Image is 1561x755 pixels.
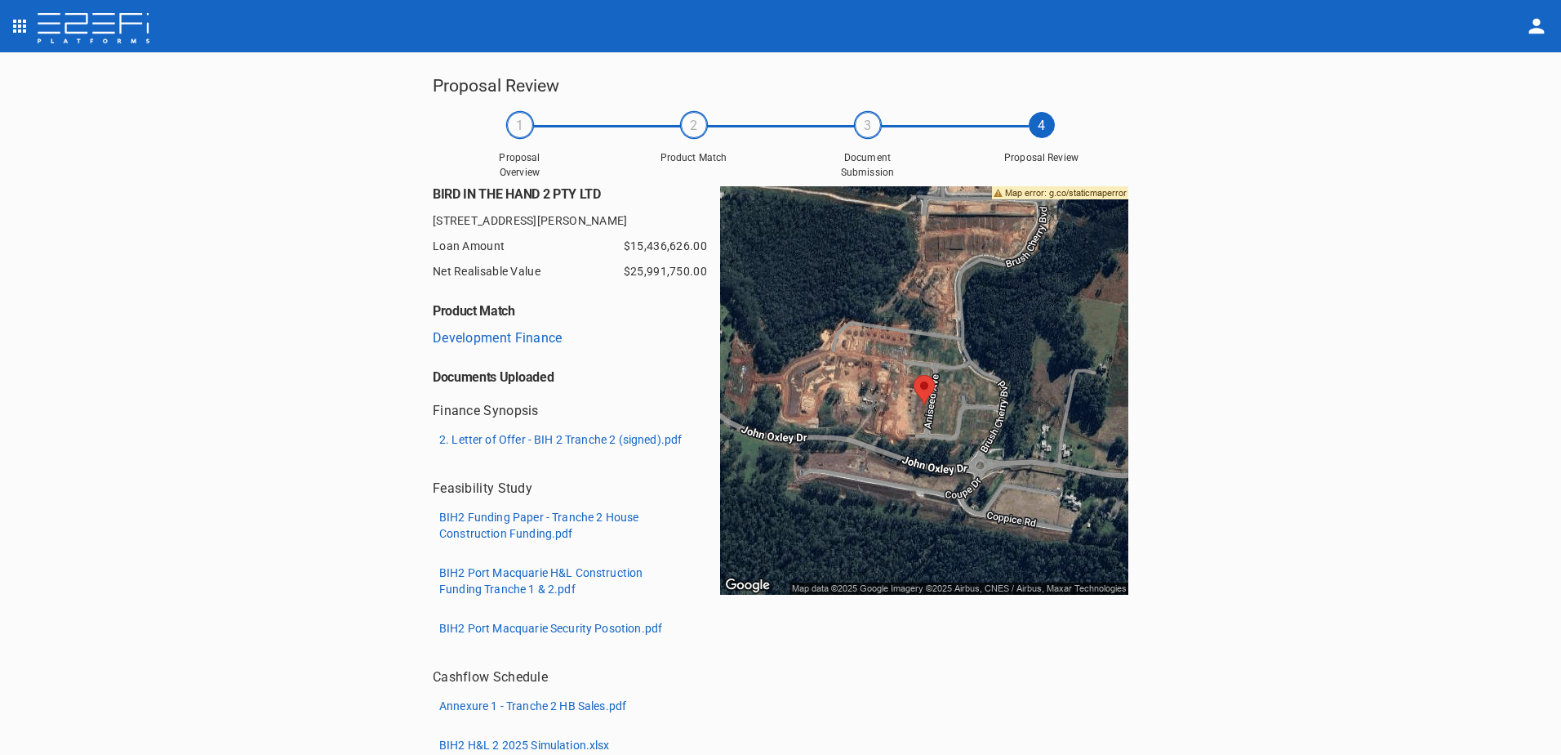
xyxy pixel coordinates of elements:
span: Net Realisable Value [433,262,681,281]
a: Development Finance [433,330,563,346]
p: Feasibility Study [433,479,532,498]
p: 2. Letter of Offer - BIH 2 Tranche 2 (signed).pdf [439,431,682,448]
h6: Documents Uploaded [433,357,720,385]
span: $25,991,750.00 [624,262,707,281]
h5: Proposal Review [433,72,1128,100]
h6: Product Match [433,291,720,319]
span: Proposal Review [1001,151,1083,165]
span: Proposal Overview [479,151,561,179]
p: BIH2 Funding Paper - Tranche 2 House Construction Funding.pdf [439,509,683,542]
img: staticmap [720,186,1128,595]
h6: BIRD IN THE HAND 2 PTY LTD [433,186,720,202]
p: BIH2 H&L 2 2025 Simulation.xlsx [439,737,610,753]
button: Annexure 1 - Tranche 2 HB Sales.pdf [433,693,633,719]
span: Loan Amount [433,237,681,256]
p: Cashflow Schedule [433,668,548,686]
button: BIH2 Port Macquarie H&L Construction Funding Tranche 1 & 2.pdf [433,560,690,602]
span: $15,436,626.00 [624,237,707,256]
button: 2. Letter of Offer - BIH 2 Tranche 2 (signed).pdf [433,427,688,453]
button: BIH2 Port Macquarie Security Posotion.pdf [433,615,669,641]
span: [STREET_ADDRESS][PERSON_NAME] [433,212,720,230]
p: BIH2 Port Macquarie H&L Construction Funding Tranche 1 & 2.pdf [439,565,683,597]
button: BIH2 Funding Paper - Tranche 2 House Construction Funding.pdf [433,504,690,547]
p: Finance Synopsis [433,401,539,420]
span: Product Match [653,151,735,165]
p: BIH2 Port Macquarie Security Posotion.pdf [439,620,662,637]
span: Document Submission [827,151,909,179]
p: Annexure 1 - Tranche 2 HB Sales.pdf [439,698,626,714]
